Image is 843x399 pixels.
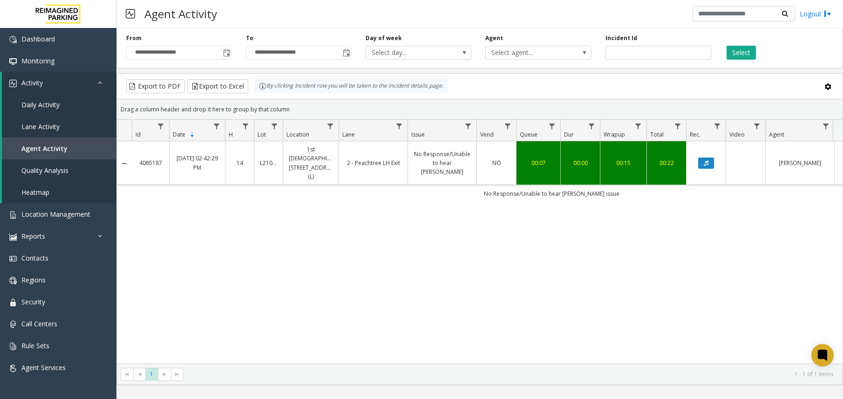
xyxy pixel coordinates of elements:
a: Lane Activity [2,116,116,138]
a: Activity [2,72,116,94]
a: Location Filter Menu [324,120,337,132]
span: H [229,131,233,138]
a: Heatmap [2,181,116,203]
span: Issue [411,131,425,138]
a: Agent Filter Menu [820,120,832,132]
a: Lane Filter Menu [393,120,406,132]
span: Lane [342,131,355,138]
span: Agent Services [21,363,66,372]
a: Total Filter Menu [672,120,684,132]
span: Toggle popup [221,46,231,59]
button: Export to Excel [187,79,248,93]
img: 'icon' [9,365,17,372]
span: NO [492,159,501,167]
span: Contacts [21,254,48,262]
span: Heatmap [21,188,49,197]
a: Rec. Filter Menu [711,120,724,132]
a: NO [483,158,510,167]
span: Daily Activity [21,100,60,109]
span: Video [729,131,745,138]
span: Page 1 [145,368,158,380]
span: Select agent... [486,46,570,59]
span: Wrapup [604,131,625,138]
span: Security [21,297,45,306]
label: To [246,34,253,42]
a: Quality Analysis [2,159,116,181]
span: Lot [258,131,266,138]
a: 00:00 [566,158,594,167]
a: 00:15 [606,158,641,167]
img: 'icon' [9,80,17,87]
img: pageIcon [126,2,135,25]
label: From [126,34,142,42]
a: H Filter Menu [239,120,252,132]
span: Toggle popup [341,46,351,59]
a: Date Filter Menu [211,120,223,132]
span: Vend [480,131,494,138]
span: Queue [520,131,537,138]
button: Select [727,46,756,60]
span: Id [136,131,141,138]
img: 'icon' [9,36,17,43]
span: Activity [21,78,43,87]
a: Id Filter Menu [155,120,167,132]
span: Date [173,131,185,138]
a: Wrapup Filter Menu [632,120,645,132]
a: Dur Filter Menu [585,120,598,132]
a: [PERSON_NAME] [771,158,829,167]
a: [DATE] 02:42:29 PM [175,154,219,172]
div: Drag a column header and drop it here to group by that column [117,101,843,117]
a: Agent Activity [2,138,116,159]
a: Video Filter Menu [751,120,763,132]
img: infoIcon.svg [259,83,266,90]
kendo-pager-info: 1 - 1 of 1 items [189,370,833,378]
span: Monitoring [21,56,54,65]
a: Collapse Details [117,160,132,167]
img: 'icon' [9,233,17,241]
span: Dur [564,131,574,138]
a: Daily Activity [2,94,116,116]
a: 1st [DEMOGRAPHIC_DATA], [STREET_ADDRESS] (L) [289,145,333,181]
a: 4085187 [137,158,163,167]
span: Lane Activity [21,122,60,131]
span: Reports [21,232,45,241]
label: Agent [485,34,503,42]
img: 'icon' [9,343,17,350]
a: Vend Filter Menu [502,120,514,132]
a: Logout [800,9,831,19]
img: 'icon' [9,255,17,262]
img: 'icon' [9,299,17,306]
span: Quality Analysis [21,166,68,175]
button: Export to PDF [126,79,185,93]
img: 'icon' [9,211,17,219]
a: 2 - Peachtree LH Exit [345,158,402,167]
span: Location Management [21,210,90,219]
span: Dashboard [21,34,55,43]
span: Call Centers [21,319,57,328]
span: Sortable [189,131,196,138]
span: Rule Sets [21,341,49,350]
h3: Agent Activity [140,2,222,25]
span: Regions [21,275,46,284]
a: Issue Filter Menu [462,120,475,132]
span: Select day... [366,46,450,59]
img: 'icon' [9,321,17,328]
a: Lot Filter Menu [268,120,281,132]
img: logout [824,9,831,19]
div: Data table [117,120,843,364]
span: Rec. [690,131,700,138]
label: Incident Id [605,34,637,42]
img: 'icon' [9,277,17,284]
a: L21078200 [260,158,277,167]
a: 00:22 [653,158,680,167]
a: 00:07 [522,158,555,167]
span: Location [286,131,309,138]
img: 'icon' [9,58,17,65]
span: Agent [769,131,784,138]
span: Total [650,131,664,138]
a: Queue Filter Menu [546,120,558,132]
